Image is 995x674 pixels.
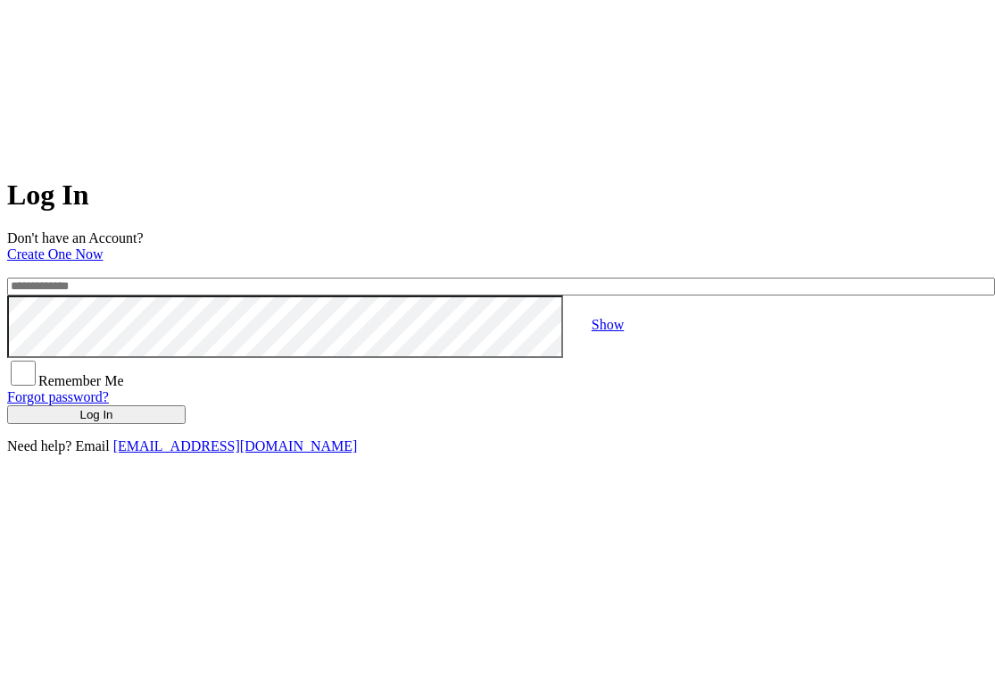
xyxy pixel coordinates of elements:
p: Need help? Email [7,438,988,454]
h1: Log In [7,179,988,212]
a: Create One Now [7,246,104,262]
a: Show [592,317,624,332]
p: Don't have an Account? [7,230,988,262]
span: Remember Me [38,373,124,388]
button: Log In [7,405,186,424]
a: [EMAIL_ADDRESS][DOMAIN_NAME] [113,438,358,453]
a: Forgot password? [7,389,109,404]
